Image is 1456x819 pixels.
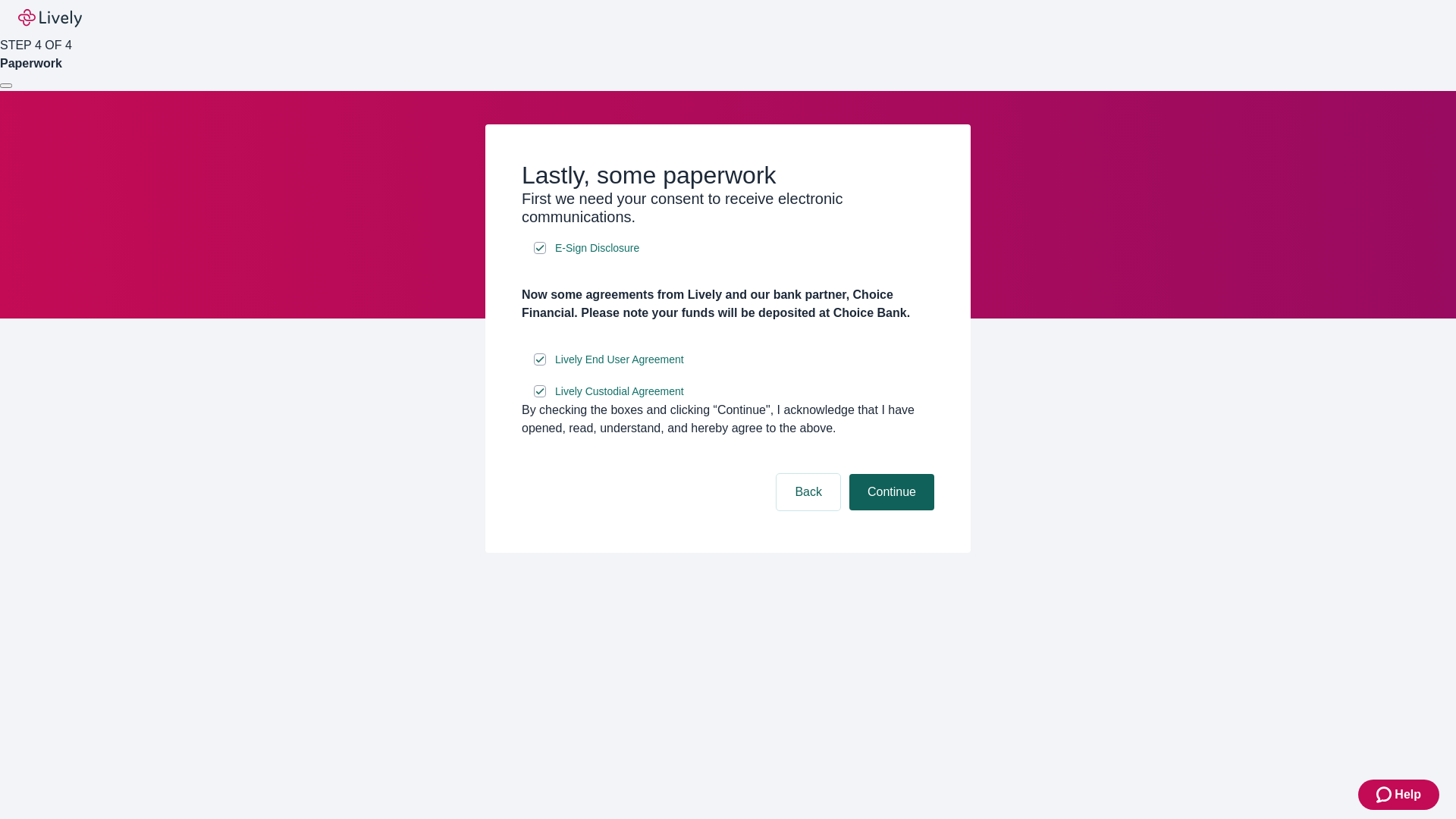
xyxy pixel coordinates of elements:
img: Lively [18,9,82,27]
button: Continue [849,474,934,510]
a: e-sign disclosure document [552,239,642,258]
a: e-sign disclosure document [552,382,687,401]
span: Lively End User Agreement [555,352,684,368]
h3: First we need your consent to receive electronic communications. [522,190,934,226]
svg: Zendesk support icon [1376,786,1395,804]
a: e-sign disclosure document [552,350,687,369]
span: Lively Custodial Agreement [555,384,684,400]
h2: Lastly, some paperwork [522,161,934,190]
span: Help [1395,786,1421,804]
button: Back [777,474,840,510]
div: By checking the boxes and clicking “Continue", I acknowledge that I have opened, read, understand... [522,401,934,438]
button: Zendesk support iconHelp [1358,780,1439,810]
h4: Now some agreements from Lively and our bank partner, Choice Financial. Please note your funds wi... [522,286,934,322]
span: E-Sign Disclosure [555,240,639,256]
